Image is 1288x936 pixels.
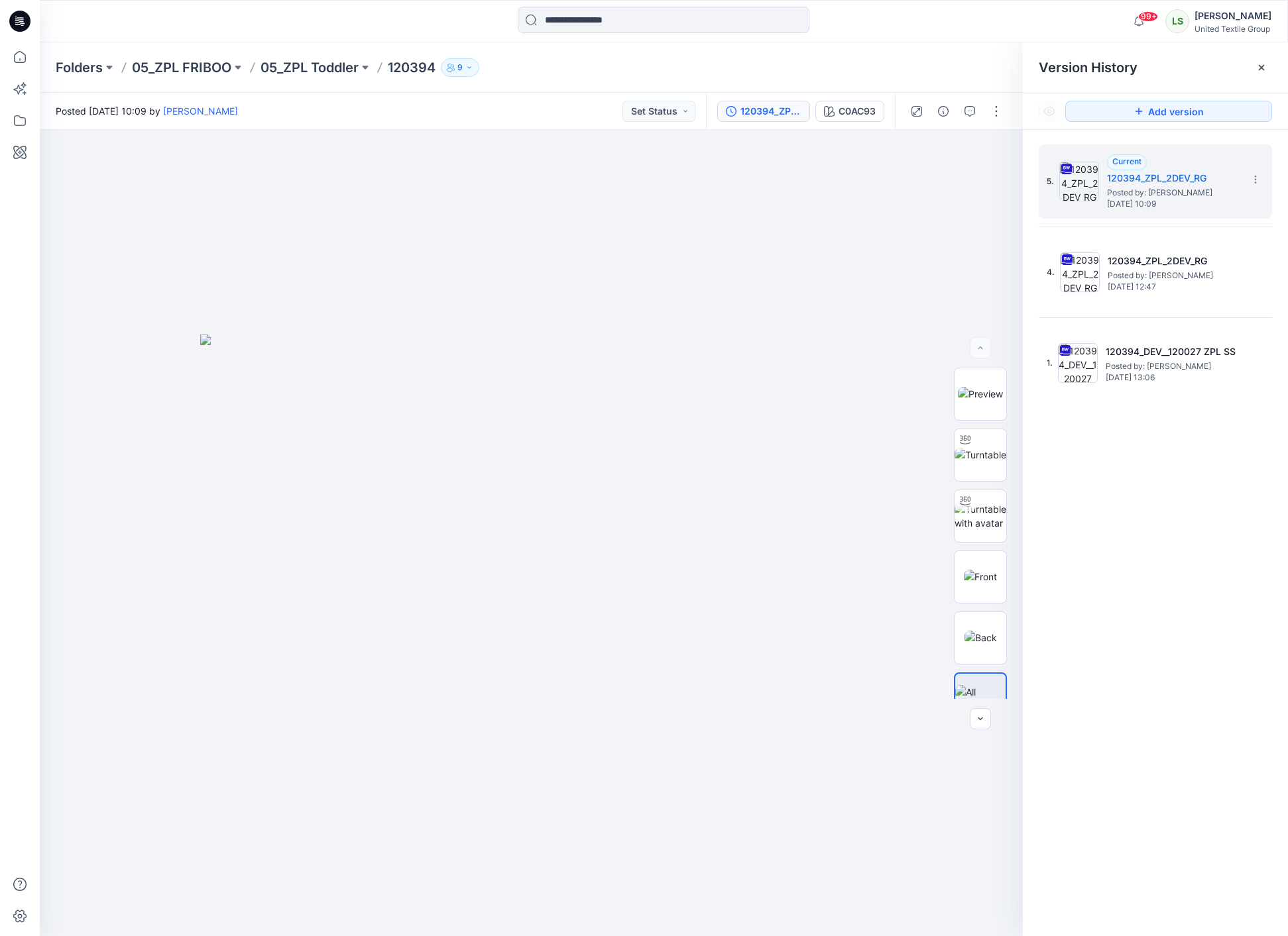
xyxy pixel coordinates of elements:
button: Show Hidden Versions [1039,101,1060,122]
span: [DATE] 12:47 [1108,282,1240,291]
div: [PERSON_NAME] [1195,8,1271,24]
img: 120394_ZPL_2DEV_RG [1060,252,1100,292]
span: [DATE] 10:09 [1107,199,1240,209]
img: Turntable [955,448,1006,462]
h5: 120394_DEV__120027 ZPL SS [1106,344,1238,360]
span: Posted by: Lise Stougaard [1106,360,1238,373]
button: 120394_ZPL_2DEV_RG [717,101,810,122]
button: C0AC93 [815,101,884,122]
p: 9 [457,60,463,75]
span: Current [1112,156,1142,166]
img: 120394_ZPL_2DEV_RG [1059,162,1099,201]
button: Details [933,101,954,122]
a: 05_ZPL Toddler [261,58,359,77]
span: Posted by: Rita Garneliene [1108,269,1240,282]
div: 120394_ZPL_2DEV_RG [740,104,801,119]
button: Add version [1065,101,1272,122]
div: C0AC93 [839,104,876,119]
span: 5. [1047,176,1054,187]
span: 4. [1047,266,1055,278]
span: Posted by: Rita Garneliene [1107,186,1240,199]
p: 120394 [388,58,436,77]
img: 120394_DEV__120027 ZPL SS [1058,343,1098,383]
img: Turntable with avatar [955,502,1006,530]
img: Preview [958,387,1003,401]
span: [DATE] 13:06 [1106,373,1238,382]
h5: 120394_ZPL_2DEV_RG [1107,170,1240,186]
h5: 120394_ZPL_2DEV_RG [1108,253,1240,269]
span: Posted [DATE] 10:09 by [56,104,238,118]
a: Folders [56,58,103,77]
span: Version History [1039,60,1138,76]
button: Close [1256,62,1267,73]
a: [PERSON_NAME] [163,105,238,117]
a: 05_ZPL FRIBOO [132,58,231,77]
div: LS [1165,9,1189,33]
button: 9 [441,58,479,77]
img: All colorways [955,685,1006,713]
span: 99+ [1138,11,1158,22]
span: 1. [1047,357,1053,369]
div: United Textile Group [1195,24,1271,34]
img: Front [964,570,997,584]
img: Back [965,631,997,645]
